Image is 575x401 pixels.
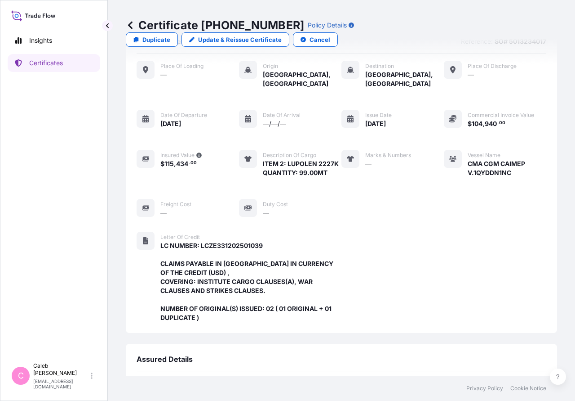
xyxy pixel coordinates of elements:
span: $ [160,161,164,167]
span: — [468,70,474,79]
p: Update & Reissue Certificate [198,35,282,44]
span: Letter of Credit [160,234,200,241]
p: [EMAIL_ADDRESS][DOMAIN_NAME] [33,378,89,389]
span: ITEM 2: LUPOLEN 2227K QUANTITY: 99.00MT [263,159,340,177]
span: C [18,371,24,380]
p: Cancel [310,35,330,44]
a: Update & Reissue Certificate [181,32,289,47]
p: Insights [29,36,52,45]
span: Assured Details [137,355,193,364]
span: 00 [190,162,197,165]
span: [GEOGRAPHIC_DATA], [GEOGRAPHIC_DATA] [365,70,444,88]
span: Issue Date [365,112,392,119]
span: — [263,208,269,217]
a: Privacy Policy [466,385,503,392]
p: Certificate [PHONE_NUMBER] [126,18,304,32]
span: Vessel Name [468,152,500,159]
span: — [160,70,167,79]
span: Freight Cost [160,201,191,208]
span: , [482,121,485,127]
span: Marks & Numbers [365,152,411,159]
a: Cookie Notice [510,385,546,392]
span: Commercial Invoice Value [468,112,534,119]
a: Certificates [8,54,100,72]
a: Insights [8,32,100,50]
span: Place of Loading [160,63,203,70]
span: Origin [263,63,278,70]
span: Place of discharge [468,63,517,70]
span: Destination [365,63,394,70]
span: [DATE] [365,119,386,128]
span: [DATE] [160,119,181,128]
a: Duplicate [126,32,178,47]
span: Date of departure [160,112,207,119]
span: $ [468,121,472,127]
span: LC NUMBER: LCZE331202501039 CLAIMS PAYABLE IN [GEOGRAPHIC_DATA] IN CURRENCY OF THE CREDIT (USD) ,... [160,241,341,322]
span: . [497,122,499,125]
span: 940 [485,121,497,127]
p: Policy Details [308,21,347,30]
span: Insured Value [160,152,195,159]
span: CMA CGM CAIMEP V.1QYDDN1NC [468,159,546,177]
span: 104 [472,121,482,127]
span: , [174,161,176,167]
span: Description of cargo [263,152,316,159]
span: — [365,159,372,168]
p: Duplicate [142,35,170,44]
span: — [160,208,167,217]
span: 115 [164,161,174,167]
p: Certificates [29,59,63,68]
span: 00 [499,122,505,125]
span: —/—/— [263,119,286,128]
span: . [189,162,190,165]
button: Cancel [293,32,338,47]
span: [GEOGRAPHIC_DATA], [GEOGRAPHIC_DATA] [263,70,341,88]
span: 434 [176,161,188,167]
p: Caleb [PERSON_NAME] [33,362,89,377]
span: Duty Cost [263,201,288,208]
span: Date of arrival [263,112,301,119]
